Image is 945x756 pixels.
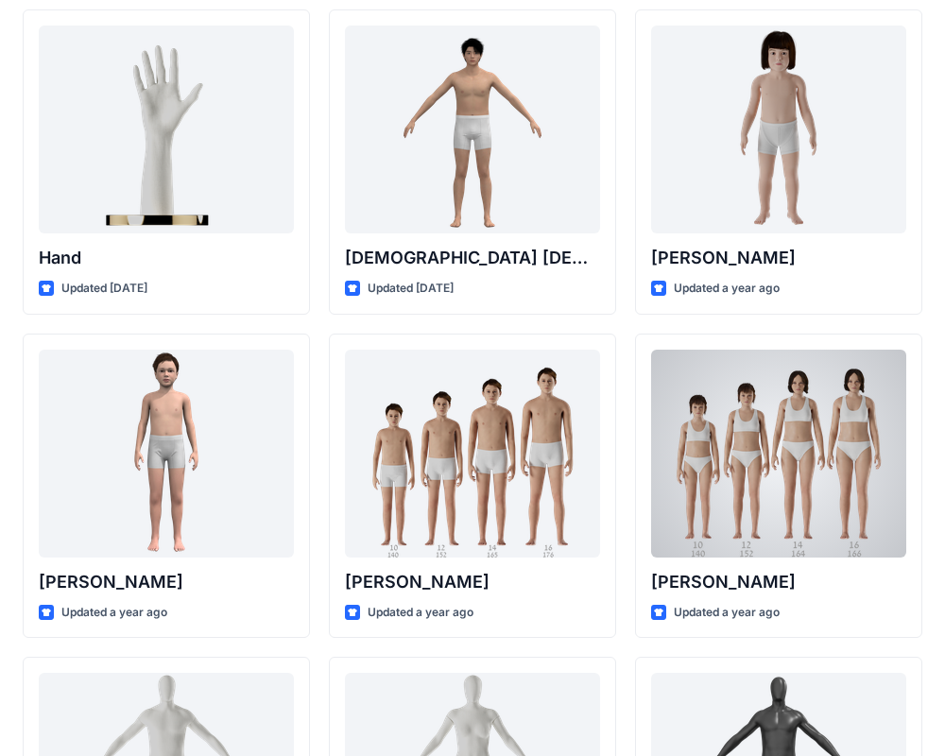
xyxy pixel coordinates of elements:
p: [PERSON_NAME] [651,245,906,271]
p: Updated [DATE] [61,279,147,299]
p: Updated a year ago [674,603,780,623]
p: [PERSON_NAME] [39,569,294,595]
p: [PERSON_NAME] [651,569,906,595]
p: Updated a year ago [61,603,167,623]
p: Hand [39,245,294,271]
a: Charlie [651,26,906,233]
p: Updated a year ago [674,279,780,299]
p: [DEMOGRAPHIC_DATA] [DEMOGRAPHIC_DATA] [345,245,600,271]
a: Hand [39,26,294,233]
a: Emil [39,350,294,558]
a: Brenda [651,350,906,558]
a: Brandon [345,350,600,558]
a: Male Asian [345,26,600,233]
p: [PERSON_NAME] [345,569,600,595]
p: Updated [DATE] [368,279,454,299]
p: Updated a year ago [368,603,473,623]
